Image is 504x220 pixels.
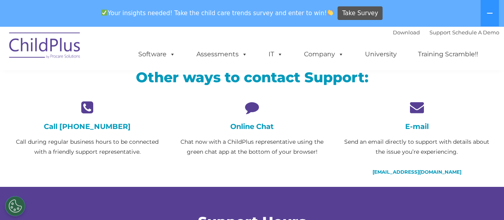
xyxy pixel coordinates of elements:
img: ChildPlus by Procare Solutions [5,27,85,67]
a: Assessments [188,46,255,62]
h4: E-mail [340,122,493,131]
a: [EMAIL_ADDRESS][DOMAIN_NAME] [372,169,461,175]
a: Software [130,46,183,62]
span: Your insights needed! Take the child care trends survey and enter to win! [98,5,337,21]
img: 👏 [327,10,333,16]
a: Support [429,29,451,36]
a: Training Scramble!! [410,46,486,62]
a: Download [393,29,420,36]
a: Company [296,46,352,62]
a: IT [261,46,291,62]
span: Take Survey [342,6,378,20]
p: Chat now with a ChildPlus representative using the green chat app at the bottom of your browser! [176,137,328,157]
h2: Other ways to contact Support: [11,68,493,86]
a: Take Survey [337,6,382,20]
button: Cookies Settings [5,196,25,216]
a: University [357,46,405,62]
img: ✅ [101,10,107,16]
h4: Online Chat [176,122,328,131]
h4: Call [PHONE_NUMBER] [11,122,164,131]
a: Schedule A Demo [452,29,499,36]
p: Send an email directly to support with details about the issue you’re experiencing. [340,137,493,157]
font: | [393,29,499,36]
p: Call during regular business hours to be connected with a friendly support representative. [11,137,164,157]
